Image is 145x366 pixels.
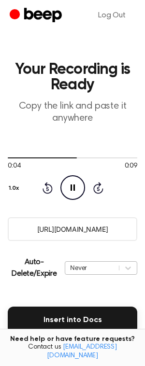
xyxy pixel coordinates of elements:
[8,256,61,280] p: Auto-Delete/Expire
[8,161,20,171] span: 0:04
[8,307,137,334] button: Insert into Docs
[8,180,23,197] button: 1.0x
[47,344,117,359] a: [EMAIL_ADDRESS][DOMAIN_NAME]
[8,62,137,93] h1: Your Recording is Ready
[88,4,135,27] a: Log Out
[10,6,64,25] a: Beep
[70,263,114,272] div: Never
[6,343,139,360] span: Contact us
[8,100,137,125] p: Copy the link and paste it anywhere
[125,161,137,171] span: 0:09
